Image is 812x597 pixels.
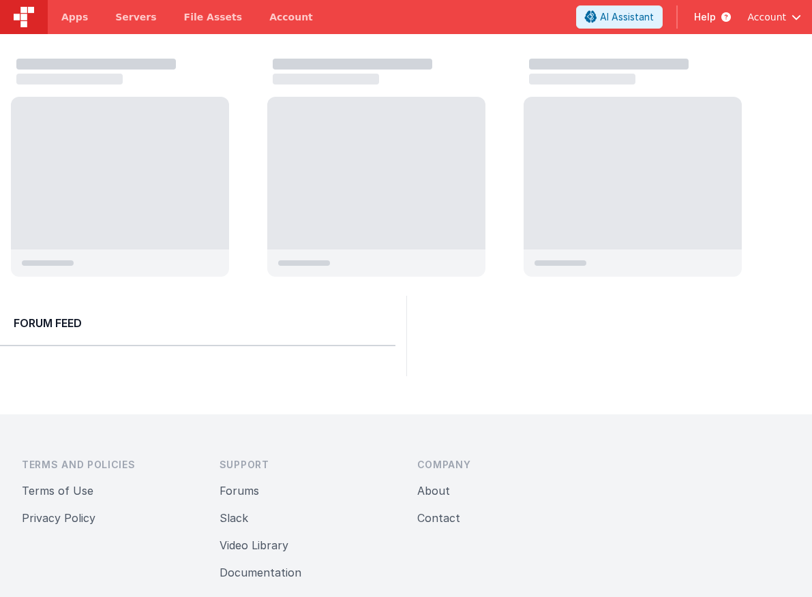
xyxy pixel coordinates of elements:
[576,5,663,29] button: AI Assistant
[417,458,593,472] h3: Company
[417,510,460,526] button: Contact
[747,10,801,24] button: Account
[417,484,450,497] a: About
[14,315,382,331] h2: Forum Feed
[220,483,259,499] button: Forums
[22,484,93,497] a: Terms of Use
[220,511,248,525] a: Slack
[694,10,716,24] span: Help
[184,10,243,24] span: File Assets
[747,10,786,24] span: Account
[22,511,95,525] a: Privacy Policy
[220,458,395,472] h3: Support
[220,510,248,526] button: Slack
[600,10,654,24] span: AI Assistant
[417,483,450,499] button: About
[61,10,88,24] span: Apps
[220,537,288,553] button: Video Library
[220,564,301,581] button: Documentation
[115,10,156,24] span: Servers
[22,458,198,472] h3: Terms and Policies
